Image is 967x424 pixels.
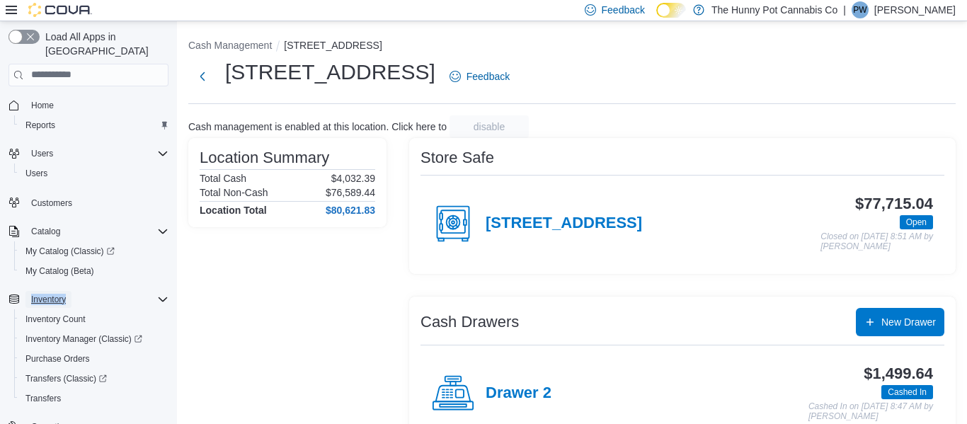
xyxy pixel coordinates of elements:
[467,69,510,84] span: Feedback
[486,214,642,233] h4: [STREET_ADDRESS]
[3,95,174,115] button: Home
[25,223,168,240] span: Catalog
[906,216,927,229] span: Open
[20,263,100,280] a: My Catalog (Beta)
[25,353,90,365] span: Purchase Orders
[20,117,61,134] a: Reports
[474,120,505,134] span: disable
[25,193,168,211] span: Customers
[855,195,933,212] h3: $77,715.04
[14,115,174,135] button: Reports
[188,121,447,132] p: Cash management is enabled at this location. Click here to
[25,145,168,162] span: Users
[200,173,246,184] h6: Total Cash
[3,222,174,241] button: Catalog
[20,350,96,367] a: Purchase Orders
[188,40,272,51] button: Cash Management
[14,389,174,408] button: Transfers
[20,243,120,260] a: My Catalog (Classic)
[25,291,71,308] button: Inventory
[25,265,94,277] span: My Catalog (Beta)
[20,370,168,387] span: Transfers (Classic)
[200,187,268,198] h6: Total Non-Cash
[444,62,515,91] a: Feedback
[31,197,72,209] span: Customers
[900,215,933,229] span: Open
[874,1,956,18] p: [PERSON_NAME]
[881,385,933,399] span: Cashed In
[20,311,91,328] a: Inventory Count
[420,149,494,166] h3: Store Safe
[881,315,936,329] span: New Drawer
[711,1,837,18] p: The Hunny Pot Cannabis Co
[326,205,375,216] h4: $80,621.83
[25,168,47,179] span: Users
[420,314,519,331] h3: Cash Drawers
[486,384,551,403] h4: Drawer 2
[331,173,375,184] p: $4,032.39
[20,370,113,387] a: Transfers (Classic)
[200,149,329,166] h3: Location Summary
[25,97,59,114] a: Home
[20,331,168,348] span: Inventory Manager (Classic)
[14,261,174,281] button: My Catalog (Beta)
[864,365,933,382] h3: $1,499.64
[20,350,168,367] span: Purchase Orders
[843,1,846,18] p: |
[25,195,78,212] a: Customers
[25,333,142,345] span: Inventory Manager (Classic)
[856,308,944,336] button: New Drawer
[14,369,174,389] a: Transfers (Classic)
[200,205,267,216] h4: Location Total
[225,58,435,86] h1: [STREET_ADDRESS]
[14,329,174,349] a: Inventory Manager (Classic)
[28,3,92,17] img: Cova
[808,402,933,421] p: Cashed In on [DATE] 8:47 AM by [PERSON_NAME]
[450,115,529,138] button: disable
[20,390,168,407] span: Transfers
[20,331,148,348] a: Inventory Manager (Classic)
[820,232,933,251] p: Closed on [DATE] 8:51 AM by [PERSON_NAME]
[20,165,53,182] a: Users
[25,145,59,162] button: Users
[188,38,956,55] nav: An example of EuiBreadcrumbs
[25,96,168,114] span: Home
[3,192,174,212] button: Customers
[326,187,375,198] p: $76,589.44
[31,226,60,237] span: Catalog
[888,386,927,399] span: Cashed In
[14,309,174,329] button: Inventory Count
[14,349,174,369] button: Purchase Orders
[20,390,67,407] a: Transfers
[25,120,55,131] span: Reports
[20,117,168,134] span: Reports
[20,311,168,328] span: Inventory Count
[40,30,168,58] span: Load All Apps in [GEOGRAPHIC_DATA]
[20,243,168,260] span: My Catalog (Classic)
[31,148,53,159] span: Users
[188,62,217,91] button: Next
[284,40,382,51] button: [STREET_ADDRESS]
[25,291,168,308] span: Inventory
[20,165,168,182] span: Users
[31,294,66,305] span: Inventory
[602,3,645,17] span: Feedback
[25,223,66,240] button: Catalog
[14,241,174,261] a: My Catalog (Classic)
[25,246,115,257] span: My Catalog (Classic)
[25,314,86,325] span: Inventory Count
[20,263,168,280] span: My Catalog (Beta)
[853,1,866,18] span: PW
[31,100,54,111] span: Home
[3,144,174,164] button: Users
[852,1,869,18] div: Peter Wight
[25,393,61,404] span: Transfers
[3,290,174,309] button: Inventory
[656,3,686,18] input: Dark Mode
[25,373,107,384] span: Transfers (Classic)
[14,164,174,183] button: Users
